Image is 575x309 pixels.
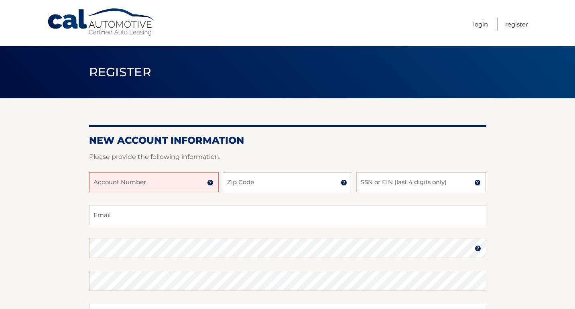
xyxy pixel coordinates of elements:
input: Email [89,205,486,225]
img: tooltip.svg [341,179,347,186]
a: Login [473,18,488,31]
img: tooltip.svg [475,245,481,252]
img: tooltip.svg [207,179,213,186]
h2: New Account Information [89,134,486,146]
img: tooltip.svg [474,179,481,186]
a: Register [505,18,528,31]
span: Register [89,65,152,79]
p: Please provide the following information. [89,151,486,163]
input: Zip Code [223,172,352,192]
a: Cal Automotive [47,8,155,37]
input: SSN or EIN (last 4 digits only) [356,172,486,192]
input: Account Number [89,172,219,192]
